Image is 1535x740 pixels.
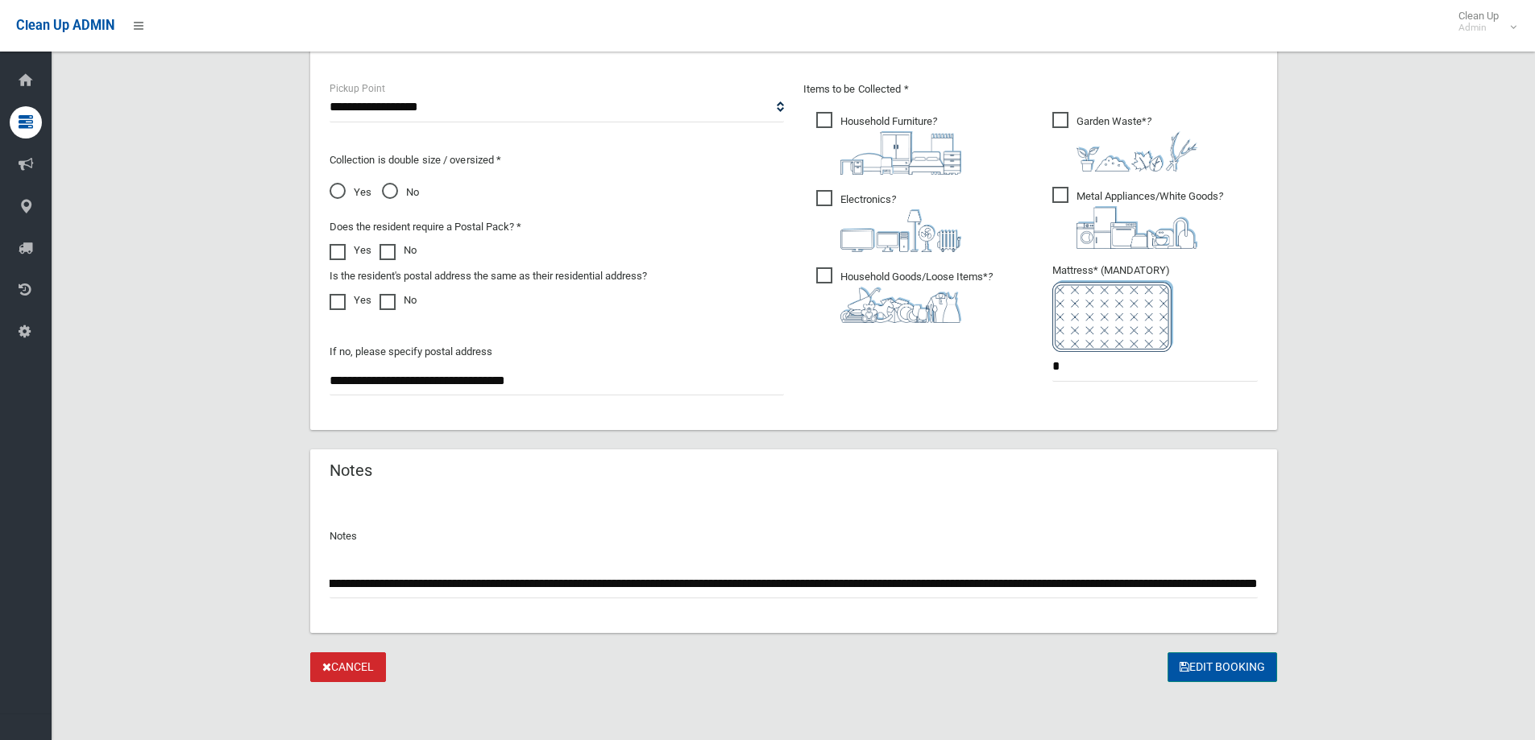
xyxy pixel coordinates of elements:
[1052,264,1258,352] span: Mattress* (MANDATORY)
[840,271,993,323] i: ?
[840,115,961,175] i: ?
[310,652,386,682] a: Cancel
[1168,652,1277,682] button: Edit Booking
[1052,280,1173,352] img: e7408bece873d2c1783593a074e5cb2f.png
[330,241,371,260] label: Yes
[1450,10,1515,34] span: Clean Up
[840,131,961,175] img: aa9efdbe659d29b613fca23ba79d85cb.png
[1077,206,1197,249] img: 36c1b0289cb1767239cdd3de9e694f19.png
[330,151,784,170] p: Collection is double size / oversized *
[1077,131,1197,172] img: 4fd8a5c772b2c999c83690221e5242e0.png
[1052,112,1197,172] span: Garden Waste*
[840,209,961,252] img: 394712a680b73dbc3d2a6a3a7ffe5a07.png
[816,190,961,252] span: Electronics
[840,193,961,252] i: ?
[380,291,417,310] label: No
[330,342,492,362] label: If no, please specify postal address
[330,527,1258,546] p: Notes
[330,183,371,202] span: Yes
[382,183,419,202] span: No
[1077,115,1197,172] i: ?
[1052,187,1223,249] span: Metal Appliances/White Goods
[1458,22,1499,34] small: Admin
[816,267,993,323] span: Household Goods/Loose Items*
[330,267,647,286] label: Is the resident's postal address the same as their residential address?
[330,217,521,237] label: Does the resident require a Postal Pack? *
[803,80,1258,99] p: Items to be Collected *
[840,287,961,323] img: b13cc3517677393f34c0a387616ef184.png
[330,291,371,310] label: Yes
[310,455,392,486] header: Notes
[816,112,961,175] span: Household Furniture
[1077,190,1223,249] i: ?
[380,241,417,260] label: No
[16,18,114,33] span: Clean Up ADMIN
